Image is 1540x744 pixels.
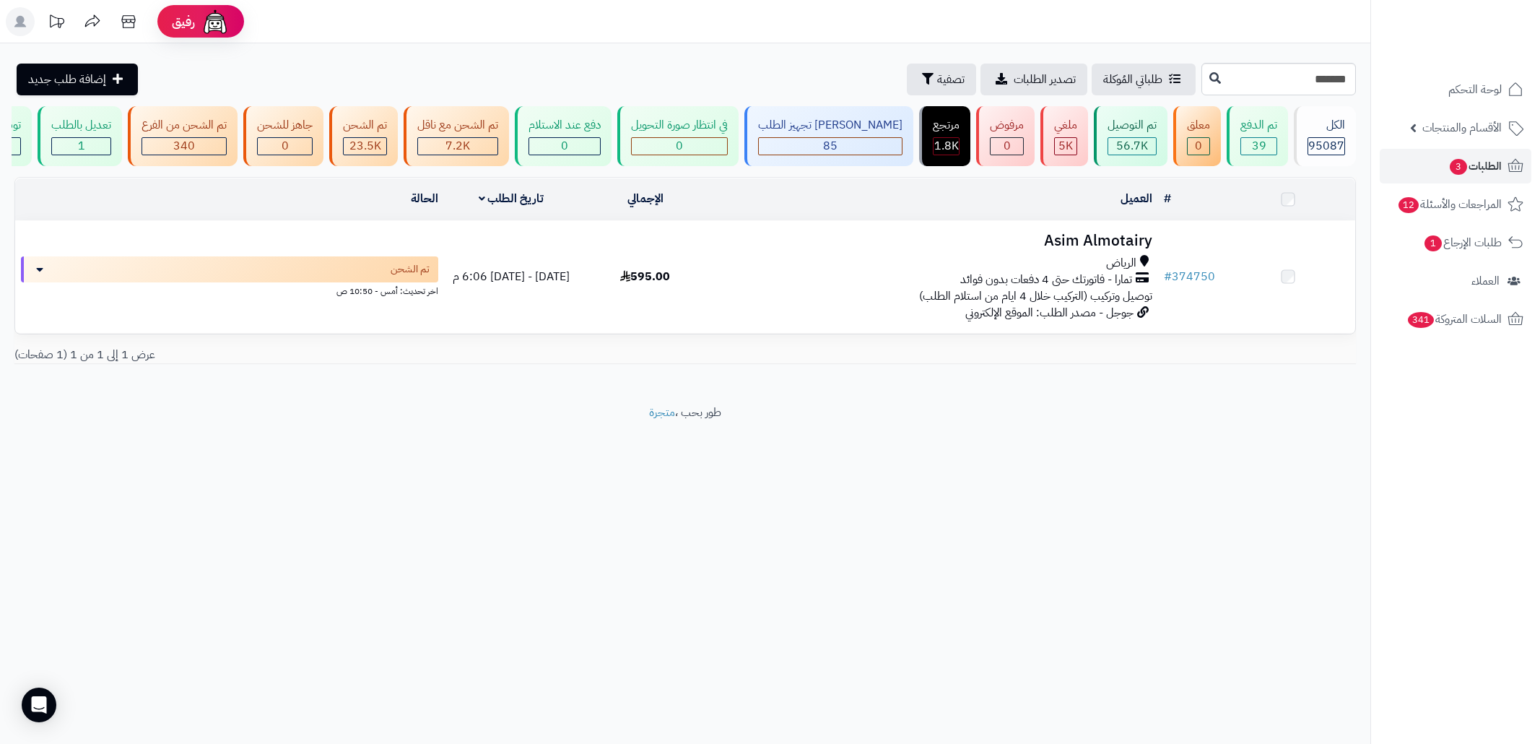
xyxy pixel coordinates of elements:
div: تم الشحن مع ناقل [417,117,498,134]
a: ملغي 5K [1037,106,1091,166]
a: تحديثات المنصة [38,7,74,40]
span: 85 [823,137,838,155]
a: # [1164,190,1171,207]
div: 0 [529,138,600,155]
a: طلبات الإرجاع1 [1380,225,1531,260]
span: 341 [1408,312,1435,329]
a: تم الشحن مع ناقل 7.2K [401,106,512,166]
span: إضافة طلب جديد [28,71,106,88]
span: 1 [1424,235,1443,252]
span: تمارا - فاتورتك حتى 4 دفعات بدون فوائد [960,272,1132,288]
a: إضافة طلب جديد [17,64,138,95]
a: في انتظار صورة التحويل 0 [614,106,741,166]
span: 12 [1398,197,1419,214]
img: ai-face.png [201,7,230,36]
span: رفيق [172,13,195,30]
span: 340 [173,137,195,155]
a: تاريخ الطلب [479,190,544,207]
span: الطلبات [1448,156,1502,176]
a: تعديل بالطلب 1 [35,106,125,166]
a: تم الشحن من الفرع 340 [125,106,240,166]
img: logo-2.png [1442,11,1526,41]
span: المراجعات والأسئلة [1397,194,1502,215]
div: 7223 [418,138,497,155]
a: تصدير الطلبات [980,64,1087,95]
span: 5K [1058,137,1073,155]
span: 56.7K [1116,137,1148,155]
a: السلات المتروكة341 [1380,302,1531,337]
h3: Asim Almotairy [718,233,1152,249]
div: 23546 [344,138,386,155]
div: معلق [1187,117,1210,134]
a: جاهز للشحن 0 [240,106,326,166]
span: 0 [282,137,289,155]
div: ملغي [1054,117,1077,134]
a: لوحة التحكم [1380,72,1531,107]
div: 340 [142,138,226,155]
button: تصفية [907,64,976,95]
div: 1 [52,138,110,155]
span: الرياض [1106,255,1136,272]
span: [DATE] - [DATE] 6:06 م [453,268,570,285]
span: توصيل وتركيب (التركيب خلال 4 ايام من استلام الطلب) [919,287,1152,305]
a: دفع عند الاستلام 0 [512,106,614,166]
a: متجرة [649,404,675,421]
a: الإجمالي [627,190,664,207]
a: تم الشحن 23.5K [326,106,401,166]
span: لوحة التحكم [1448,79,1502,100]
span: 0 [1195,137,1202,155]
span: تصفية [937,71,965,88]
a: تم الدفع 39 [1224,106,1291,166]
div: تم التوصيل [1108,117,1157,134]
div: في انتظار صورة التحويل [631,117,728,134]
span: 0 [1004,137,1011,155]
div: 85 [759,138,902,155]
span: 1 [78,137,85,155]
span: 3 [1450,159,1468,176]
div: 39 [1241,138,1276,155]
div: Open Intercom Messenger [22,688,56,722]
a: مرتجع 1.8K [916,106,973,166]
span: 1.8K [934,137,959,155]
span: # [1164,268,1172,285]
span: تم الشحن [391,262,430,277]
a: [PERSON_NAME] تجهيز الطلب 85 [741,106,916,166]
span: طلباتي المُوكلة [1103,71,1162,88]
div: الكل [1308,117,1345,134]
div: مرفوض [990,117,1024,134]
a: العميل [1121,190,1152,207]
a: المراجعات والأسئلة12 [1380,187,1531,222]
div: 0 [1188,138,1209,155]
div: 56662 [1108,138,1156,155]
div: تعديل بالطلب [51,117,111,134]
div: دفع عند الاستلام [528,117,601,134]
div: 0 [632,138,727,155]
span: 95087 [1308,137,1344,155]
div: تم الدفع [1240,117,1277,134]
a: طلباتي المُوكلة [1092,64,1196,95]
a: معلق 0 [1170,106,1224,166]
div: 1813 [934,138,959,155]
span: 39 [1252,137,1266,155]
div: [PERSON_NAME] تجهيز الطلب [758,117,902,134]
span: 595.00 [620,268,670,285]
div: مرتجع [933,117,960,134]
div: 4975 [1055,138,1076,155]
span: طلبات الإرجاع [1423,233,1502,253]
a: العملاء [1380,264,1531,298]
a: الطلبات3 [1380,149,1531,183]
div: 0 [258,138,312,155]
div: اخر تحديث: أمس - 10:50 ص [21,282,438,298]
div: 0 [991,138,1023,155]
div: عرض 1 إلى 1 من 1 (1 صفحات) [4,347,685,363]
span: السلات المتروكة [1406,309,1502,329]
span: الأقسام والمنتجات [1422,118,1502,138]
a: مرفوض 0 [973,106,1037,166]
a: الكل95087 [1291,106,1359,166]
span: جوجل - مصدر الطلب: الموقع الإلكتروني [965,304,1134,321]
span: العملاء [1471,271,1500,291]
span: 0 [676,137,683,155]
a: #374750 [1164,268,1215,285]
div: تم الشحن [343,117,387,134]
span: تصدير الطلبات [1014,71,1076,88]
